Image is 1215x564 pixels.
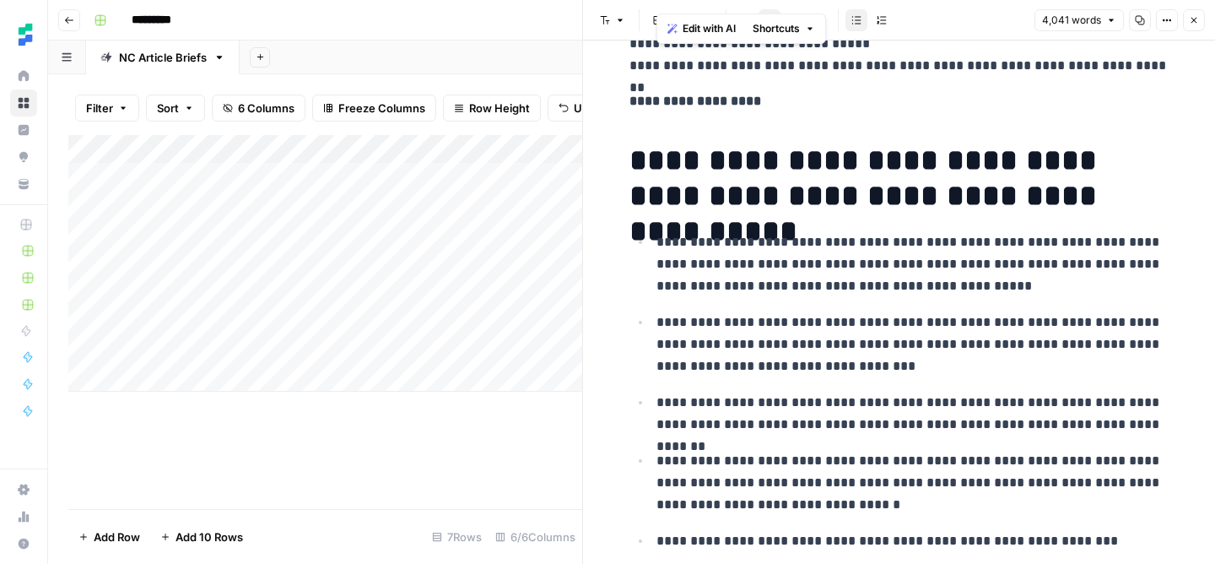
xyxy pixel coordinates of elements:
button: Shortcuts [746,18,822,40]
span: Add 10 Rows [175,529,243,545]
button: Sort [146,95,205,122]
a: Opportunities [10,144,37,171]
div: 6/6 Columns [489,523,582,550]
a: NC Article Briefs [86,41,240,74]
span: Edit with AI [683,21,736,36]
a: Insights [10,117,37,144]
div: 7 Rows [425,523,489,550]
button: Row Height [443,95,541,122]
button: Help + Support [10,530,37,557]
span: Filter [86,100,113,117]
span: 6 Columns [238,100,294,117]
a: Your Data [10,171,37,198]
button: Edit with AI [661,18,742,40]
button: Add 10 Rows [150,523,253,550]
span: Row Height [469,100,530,117]
div: NC Article Briefs [119,49,207,66]
span: Freeze Columns [338,100,425,117]
a: Settings [10,476,37,503]
span: Add Row [94,529,140,545]
a: Usage [10,503,37,530]
button: 4,041 words [1034,9,1124,31]
a: Home [10,62,37,89]
img: Ten Speed Logo [10,19,40,50]
button: Freeze Columns [312,95,436,122]
button: Undo [548,95,613,122]
button: 6 Columns [212,95,305,122]
span: Undo [574,100,602,117]
span: Sort [157,100,179,117]
button: Add Row [68,523,150,550]
button: Workspace: Ten Speed [10,14,37,56]
a: Browse [10,89,37,117]
button: Filter [75,95,139,122]
span: Shortcuts [753,21,800,36]
span: 4,041 words [1042,13,1101,28]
